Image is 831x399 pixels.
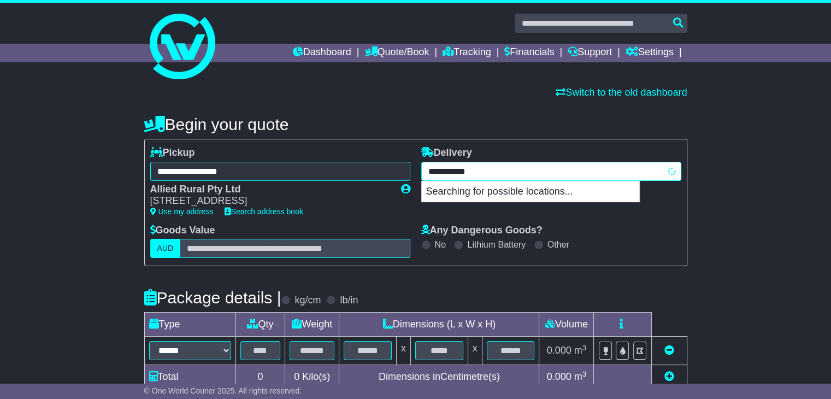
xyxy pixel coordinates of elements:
[574,371,587,382] span: m
[421,147,472,159] label: Delivery
[293,44,351,62] a: Dashboard
[144,365,235,389] td: Total
[144,289,281,307] h4: Package details |
[294,371,299,382] span: 0
[504,44,554,62] a: Financials
[582,370,587,378] sup: 3
[443,44,491,62] a: Tracking
[435,239,446,250] label: No
[144,115,687,133] h4: Begin your quote
[556,87,687,98] a: Switch to the old dashboard
[364,44,429,62] a: Quote/Book
[396,337,410,365] td: x
[547,239,569,250] label: Other
[150,207,214,216] a: Use my address
[664,371,674,382] a: Add new item
[582,344,587,352] sup: 3
[468,337,482,365] td: x
[294,295,321,307] label: kg/cm
[339,365,539,389] td: Dimensions in Centimetre(s)
[285,313,339,337] td: Weight
[285,365,339,389] td: Kilo(s)
[150,147,195,159] label: Pickup
[150,195,390,207] div: [STREET_ADDRESS]
[574,345,587,356] span: m
[150,239,181,258] label: AUD
[664,345,674,356] a: Remove this item
[339,313,539,337] td: Dimensions (L x W x H)
[150,184,390,196] div: Allied Rural Pty Ltd
[150,225,215,237] label: Goods Value
[144,313,235,337] td: Type
[539,313,594,337] td: Volume
[467,239,526,250] label: Lithium Battery
[340,295,358,307] label: lb/in
[547,371,571,382] span: 0.000
[626,44,674,62] a: Settings
[422,181,639,202] p: Searching for possible locations...
[421,225,543,237] label: Any Dangerous Goods?
[421,162,681,181] typeahead: Please provide city
[144,386,302,395] span: © One World Courier 2025. All rights reserved.
[568,44,612,62] a: Support
[225,207,303,216] a: Search address book
[235,313,285,337] td: Qty
[235,365,285,389] td: 0
[547,345,571,356] span: 0.000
